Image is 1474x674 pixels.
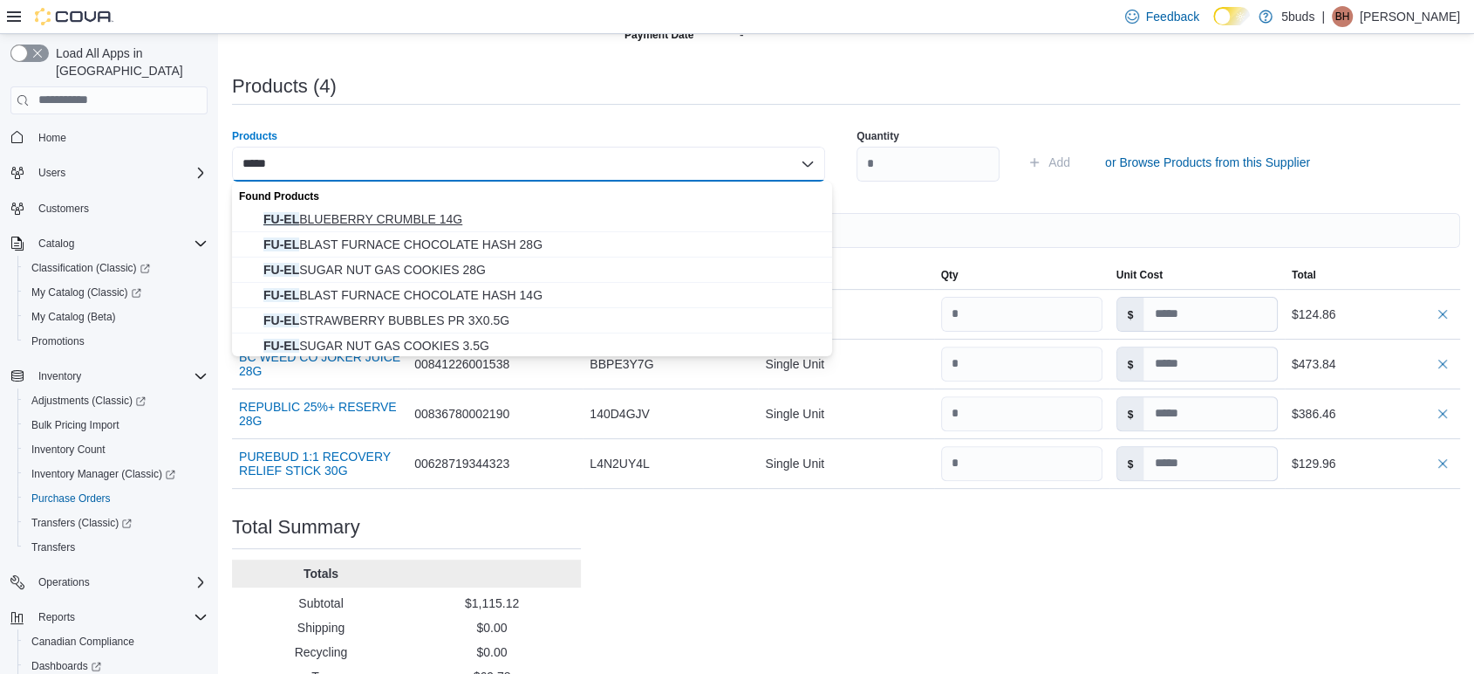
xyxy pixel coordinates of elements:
span: Adjustments (Classic) [31,394,146,408]
h3: Total Summary [232,517,360,538]
button: FU-EL BLUEBERRY CRUMBLE 14G [232,207,832,232]
a: Promotions [24,331,92,352]
span: Total [1292,268,1316,282]
button: Qty [934,261,1109,289]
button: Catalog [3,231,215,256]
label: $ [1117,347,1144,381]
a: Adjustments (Classic) [17,389,215,413]
span: Catalog [38,237,74,251]
button: FU-EL STRAWBERRY BUBBLES PR 3X0.5G [232,308,832,334]
span: Transfers (Classic) [31,516,132,530]
span: Promotions [24,331,208,352]
a: Canadian Compliance [24,631,141,652]
button: Reports [31,607,82,628]
a: Classification (Classic) [24,258,157,279]
span: Purchase Orders [24,488,208,509]
p: Shipping [239,619,403,636]
span: Canadian Compliance [31,635,134,649]
button: FU-EL BLAST FURNACE CHOCOLATE HASH 28G [232,232,832,258]
button: Inventory Count [17,437,215,462]
span: My Catalog (Classic) [31,285,141,299]
a: Inventory Manager (Classic) [17,462,215,486]
span: Transfers (Classic) [24,512,208,533]
span: 00836780002190 [414,403,509,424]
button: Operations [31,572,97,593]
span: or Browse Products from this Supplier [1105,154,1310,171]
div: $473.84 [1292,354,1453,375]
span: Catalog [31,233,208,254]
label: $ [1117,447,1144,480]
div: Brittany Harpestad [1332,6,1353,27]
button: REPUBLIC 25%+ RESERVE 28G [239,400,400,428]
p: $0.00 [410,643,574,661]
button: Unit [758,261,933,289]
span: My Catalog (Classic) [24,282,208,303]
label: Payment Date [624,28,693,42]
span: Users [38,166,65,180]
button: FU-EL SUGAR NUT GAS COOKIES 3.5G [232,334,832,359]
span: Classification (Classic) [31,261,150,275]
button: Operations [3,570,215,595]
p: $0.00 [410,619,574,636]
button: Reports [3,605,215,629]
span: Users [31,162,208,183]
span: Reports [38,610,75,624]
span: Adjustments (Classic) [24,390,208,411]
p: 5buds [1281,6,1314,27]
span: Inventory Count [24,439,208,460]
div: Single Unit [758,446,933,481]
button: Catalog [31,233,81,254]
span: My Catalog (Beta) [31,310,116,324]
span: 140D4GJV [590,403,649,424]
button: Promotions [17,329,215,354]
a: Inventory Manager (Classic) [24,464,182,485]
a: My Catalog (Classic) [24,282,148,303]
span: Unit Cost [1116,268,1163,282]
span: Qty [941,268,959,282]
button: Transfers [17,535,215,560]
p: $1,115.12 [410,595,574,612]
a: Classification (Classic) [17,256,215,280]
a: Bulk Pricing Import [24,415,126,436]
span: Bulk Pricing Import [31,418,119,432]
a: Home [31,127,73,148]
a: Transfers (Classic) [24,512,139,533]
span: Operations [31,572,208,593]
span: 00841226001538 [414,354,509,375]
a: Transfers [24,537,82,558]
button: FU-EL SUGAR NUT GAS COOKIES 28G [232,258,832,283]
p: [PERSON_NAME] [1360,6,1460,27]
div: Single Unit [758,297,933,332]
button: Bulk Pricing Import [17,413,215,437]
button: My Catalog (Beta) [17,305,215,329]
a: Transfers (Classic) [17,511,215,535]
h3: Products (4) [232,76,337,97]
a: My Catalog (Classic) [17,280,215,305]
label: Quantity [856,129,899,143]
span: Canadian Compliance [24,631,208,652]
img: Cova [35,8,113,25]
span: Transfers [24,537,208,558]
span: Feedback [1146,8,1199,25]
label: $ [1117,397,1144,430]
button: FU-EL BLAST FURNACE CHOCOLATE HASH 14G [232,283,832,308]
span: Inventory Manager (Classic) [24,464,208,485]
div: Single Unit [758,347,933,382]
button: BC WEED CO JOKER JUICE 28G [239,350,400,378]
span: Customers [31,197,208,219]
span: Dashboards [31,659,101,673]
a: My Catalog (Beta) [24,306,123,327]
button: Close list of options [801,157,815,171]
div: Found Products [232,182,832,207]
p: Subtotal [239,595,403,612]
span: Operations [38,575,90,589]
button: Total [1285,261,1460,289]
button: Add [1020,145,1077,180]
button: Users [3,161,215,185]
span: Classification (Classic) [24,258,208,279]
button: Inventory [31,366,88,387]
label: Products [232,129,277,143]
a: Inventory Count [24,439,113,460]
input: Dark Mode [1213,7,1250,25]
span: Add [1048,154,1070,171]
